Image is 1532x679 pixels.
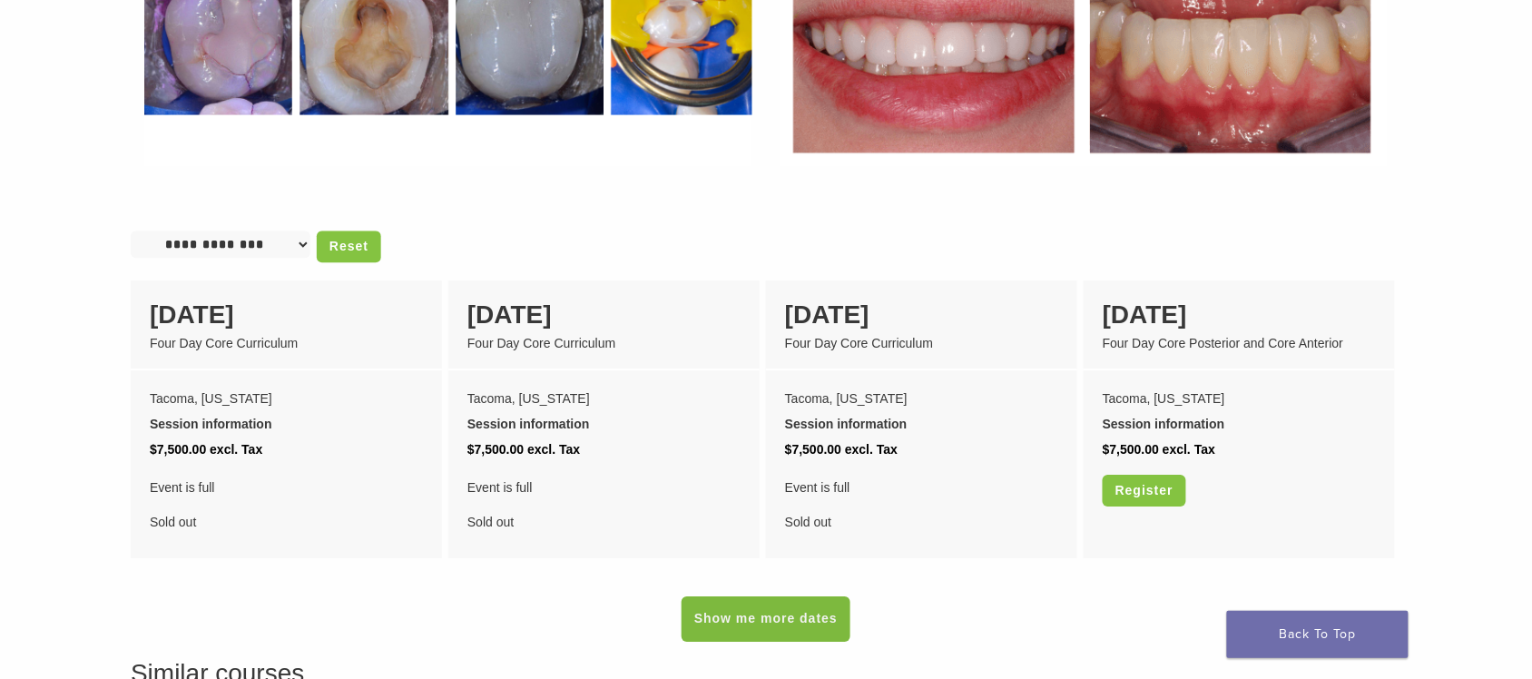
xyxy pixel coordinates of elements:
div: Session information [467,411,741,437]
div: Tacoma, [US_STATE] [467,386,741,411]
span: excl. Tax [210,442,262,457]
div: Sold out [785,475,1058,535]
span: Event is full [150,475,423,500]
div: [DATE] [150,296,423,334]
span: $7,500.00 [150,442,206,457]
div: Session information [1103,411,1376,437]
div: Session information [150,411,423,437]
div: Four Day Core Posterior and Core Anterior [1103,334,1376,353]
span: excl. Tax [1163,442,1215,457]
div: Sold out [150,475,423,535]
span: excl. Tax [845,442,898,457]
a: Back To Top [1227,611,1409,658]
div: Tacoma, [US_STATE] [785,386,1058,411]
div: Tacoma, [US_STATE] [150,386,423,411]
div: Four Day Core Curriculum [150,334,423,353]
div: [DATE] [785,296,1058,334]
div: Session information [785,411,1058,437]
span: Event is full [467,475,741,500]
a: Register [1103,475,1186,507]
a: Show me more dates [682,596,850,642]
div: Sold out [467,475,741,535]
span: excl. Tax [527,442,580,457]
div: Tacoma, [US_STATE] [1103,386,1376,411]
div: [DATE] [467,296,741,334]
span: Event is full [785,475,1058,500]
span: $7,500.00 [467,442,524,457]
div: Four Day Core Curriculum [467,334,741,353]
span: $7,500.00 [785,442,841,457]
span: $7,500.00 [1103,442,1159,457]
div: Four Day Core Curriculum [785,334,1058,353]
div: [DATE] [1103,296,1376,334]
a: Reset [317,231,381,262]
